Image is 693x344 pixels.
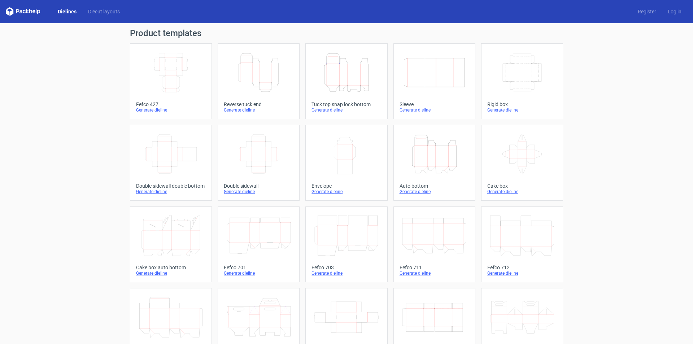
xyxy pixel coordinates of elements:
div: Fefco 703 [311,265,381,270]
a: Fefco 703Generate dieline [305,206,387,282]
h1: Product templates [130,29,563,38]
a: Dielines [52,8,82,15]
a: Auto bottomGenerate dieline [393,125,475,201]
div: Fefco 701 [224,265,293,270]
div: Generate dieline [487,189,557,195]
div: Double sidewall [224,183,293,189]
div: Generate dieline [136,189,206,195]
div: Auto bottom [400,183,469,189]
div: Fefco 427 [136,101,206,107]
a: Fefco 712Generate dieline [481,206,563,282]
div: Double sidewall double bottom [136,183,206,189]
div: Generate dieline [224,189,293,195]
div: Generate dieline [224,270,293,276]
div: Sleeve [400,101,469,107]
div: Generate dieline [487,107,557,113]
div: Generate dieline [311,270,381,276]
a: Register [632,8,662,15]
a: Tuck top snap lock bottomGenerate dieline [305,43,387,119]
a: Cake box auto bottomGenerate dieline [130,206,212,282]
a: Diecut layouts [82,8,126,15]
a: Fefco 701Generate dieline [218,206,300,282]
a: Fefco 427Generate dieline [130,43,212,119]
div: Rigid box [487,101,557,107]
div: Generate dieline [224,107,293,113]
div: Reverse tuck end [224,101,293,107]
div: Cake box [487,183,557,189]
div: Envelope [311,183,381,189]
a: EnvelopeGenerate dieline [305,125,387,201]
a: Log in [662,8,687,15]
div: Fefco 712 [487,265,557,270]
a: Rigid boxGenerate dieline [481,43,563,119]
div: Generate dieline [400,270,469,276]
div: Generate dieline [136,270,206,276]
div: Generate dieline [311,107,381,113]
a: SleeveGenerate dieline [393,43,475,119]
div: Cake box auto bottom [136,265,206,270]
div: Generate dieline [400,107,469,113]
div: Generate dieline [136,107,206,113]
a: Fefco 711Generate dieline [393,206,475,282]
a: Double sidewallGenerate dieline [218,125,300,201]
div: Fefco 711 [400,265,469,270]
div: Generate dieline [311,189,381,195]
div: Tuck top snap lock bottom [311,101,381,107]
a: Reverse tuck endGenerate dieline [218,43,300,119]
a: Cake boxGenerate dieline [481,125,563,201]
div: Generate dieline [487,270,557,276]
a: Double sidewall double bottomGenerate dieline [130,125,212,201]
div: Generate dieline [400,189,469,195]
